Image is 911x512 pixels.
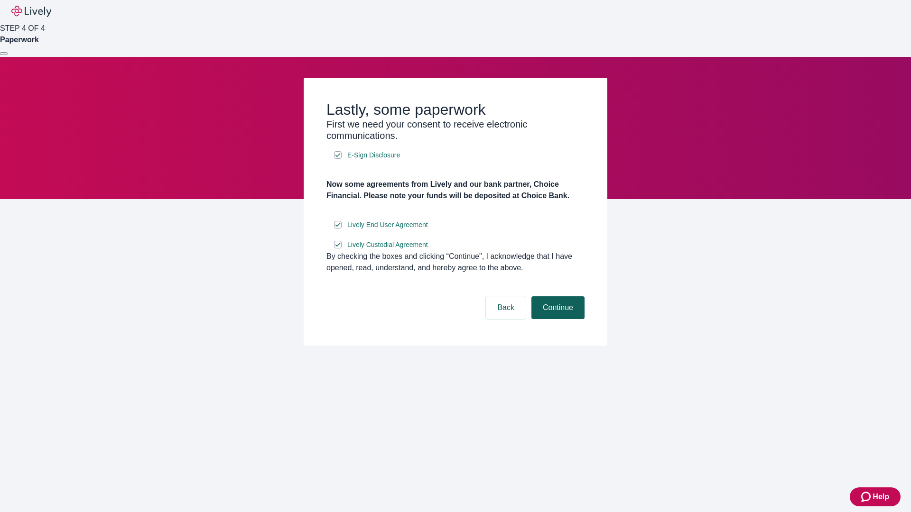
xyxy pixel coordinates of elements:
h3: First we need your consent to receive electronic communications. [326,119,585,141]
span: Help [873,491,889,503]
a: e-sign disclosure document [345,239,430,251]
div: By checking the boxes and clicking “Continue", I acknowledge that I have opened, read, understand... [326,251,585,274]
svg: Zendesk support icon [861,491,873,503]
button: Continue [531,296,585,319]
span: E-Sign Disclosure [347,150,400,160]
h4: Now some agreements from Lively and our bank partner, Choice Financial. Please note your funds wi... [326,179,585,201]
img: Lively [11,6,51,17]
button: Back [486,296,526,319]
a: e-sign disclosure document [345,149,402,161]
h2: Lastly, some paperwork [326,101,585,119]
span: Lively End User Agreement [347,220,428,230]
span: Lively Custodial Agreement [347,240,428,250]
button: Zendesk support iconHelp [850,487,901,506]
a: e-sign disclosure document [345,219,430,231]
